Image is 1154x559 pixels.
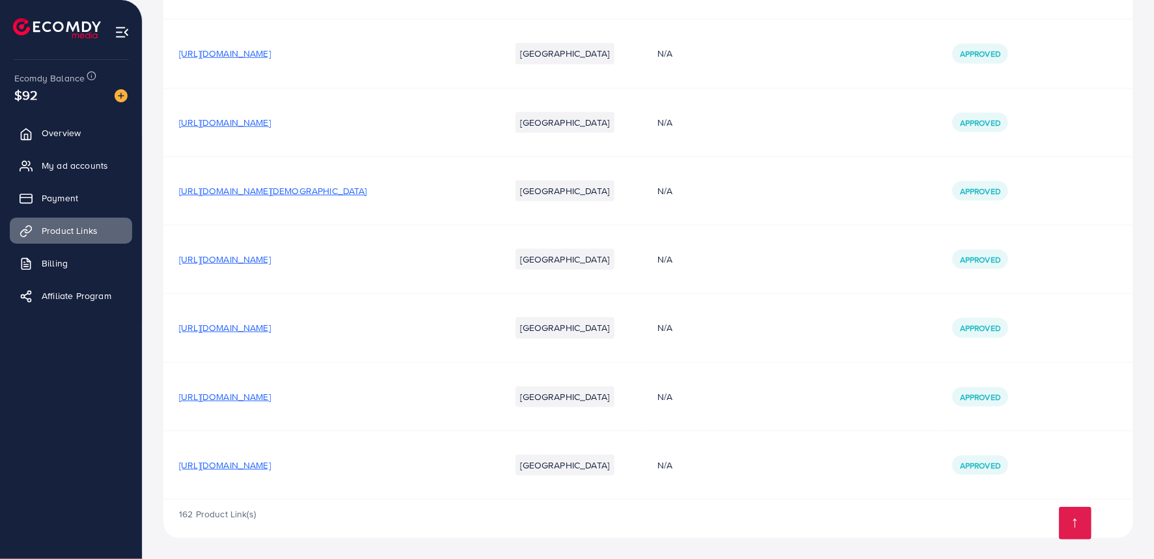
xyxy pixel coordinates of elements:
span: Ecomdy Balance [14,72,85,85]
span: [URL][DOMAIN_NAME] [179,116,271,129]
span: Approved [960,186,1000,197]
a: My ad accounts [10,152,132,179]
li: [GEOGRAPHIC_DATA] [515,180,615,201]
a: Affiliate Program [10,283,132,309]
span: [URL][DOMAIN_NAME][DEMOGRAPHIC_DATA] [179,184,367,197]
span: Overview [42,126,81,139]
span: Approved [960,392,1000,403]
span: My ad accounts [42,159,108,172]
span: Approved [960,48,1000,59]
span: N/A [657,116,672,129]
span: N/A [657,47,672,60]
li: [GEOGRAPHIC_DATA] [515,112,615,133]
span: Approved [960,322,1000,334]
span: Affiliate Program [42,289,111,302]
span: N/A [657,390,672,403]
span: Payment [42,192,78,205]
li: [GEOGRAPHIC_DATA] [515,43,615,64]
span: [URL][DOMAIN_NAME] [179,390,271,403]
span: Approved [960,254,1000,265]
span: Approved [960,460,1000,471]
img: logo [13,18,101,38]
span: N/A [657,184,672,197]
span: $92 [14,85,38,104]
span: Product Links [42,224,98,237]
span: N/A [657,321,672,334]
span: [URL][DOMAIN_NAME] [179,459,271,472]
a: Billing [10,250,132,276]
img: menu [115,25,130,40]
li: [GEOGRAPHIC_DATA] [515,317,615,338]
span: N/A [657,459,672,472]
a: Payment [10,185,132,211]
iframe: Chat [1099,500,1144,549]
span: N/A [657,253,672,266]
span: [URL][DOMAIN_NAME] [179,253,271,266]
span: Billing [42,257,68,270]
img: image [115,89,128,102]
span: [URL][DOMAIN_NAME] [179,47,271,60]
a: Overview [10,120,132,146]
span: [URL][DOMAIN_NAME] [179,321,271,334]
li: [GEOGRAPHIC_DATA] [515,455,615,476]
span: Approved [960,117,1000,128]
span: 162 Product Link(s) [179,508,256,521]
li: [GEOGRAPHIC_DATA] [515,249,615,270]
a: Product Links [10,218,132,244]
li: [GEOGRAPHIC_DATA] [515,386,615,407]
